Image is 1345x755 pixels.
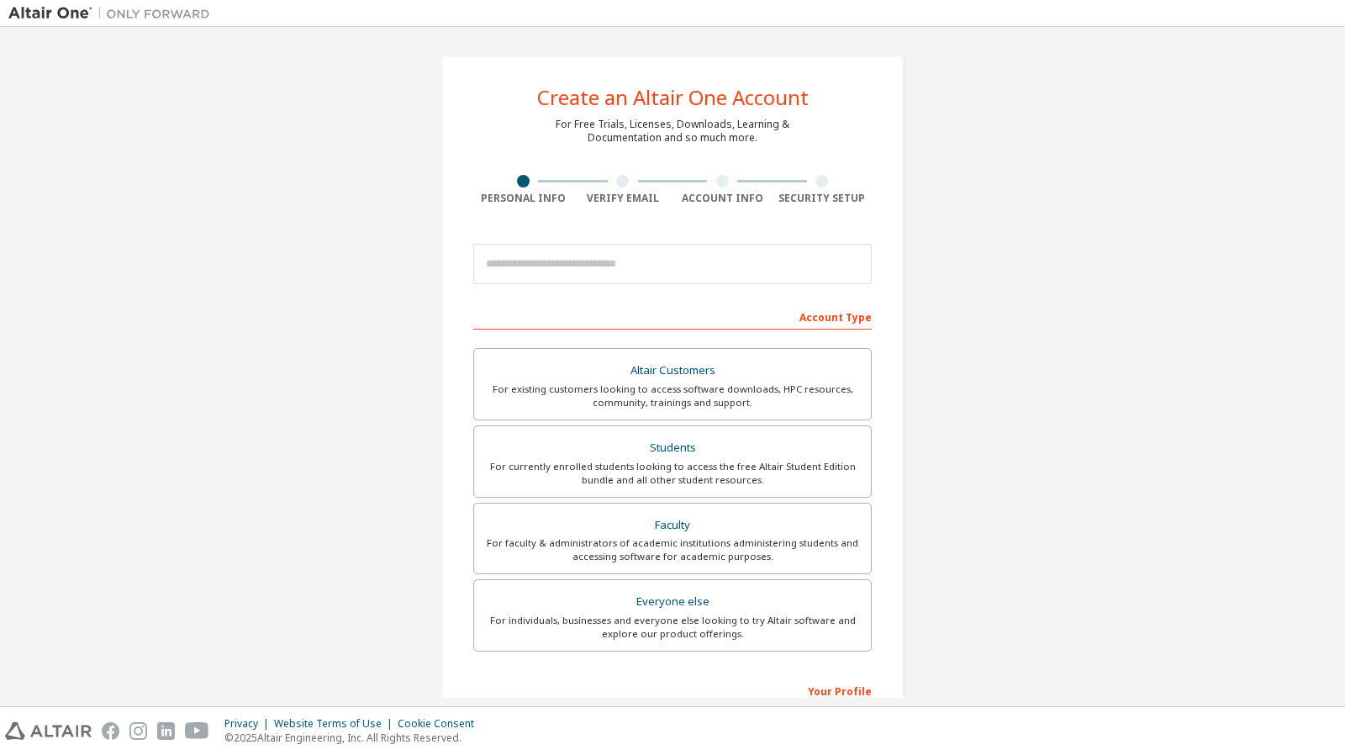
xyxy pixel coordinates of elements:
[157,722,175,740] img: linkedin.svg
[484,436,861,460] div: Students
[484,514,861,537] div: Faculty
[672,192,773,205] div: Account Info
[398,717,484,731] div: Cookie Consent
[224,717,274,731] div: Privacy
[573,192,673,205] div: Verify Email
[473,677,872,704] div: Your Profile
[484,383,861,409] div: For existing customers looking to access software downloads, HPC resources, community, trainings ...
[773,192,873,205] div: Security Setup
[484,460,861,487] div: For currently enrolled students looking to access the free Altair Student Edition bundle and all ...
[556,118,789,145] div: For Free Trials, Licenses, Downloads, Learning & Documentation and so much more.
[102,722,119,740] img: facebook.svg
[473,303,872,330] div: Account Type
[274,717,398,731] div: Website Terms of Use
[473,192,573,205] div: Personal Info
[484,590,861,614] div: Everyone else
[484,359,861,383] div: Altair Customers
[129,722,147,740] img: instagram.svg
[537,87,809,108] div: Create an Altair One Account
[484,614,861,641] div: For individuals, businesses and everyone else looking to try Altair software and explore our prod...
[224,731,484,745] p: © 2025 Altair Engineering, Inc. All Rights Reserved.
[484,536,861,563] div: For faculty & administrators of academic institutions administering students and accessing softwa...
[5,722,92,740] img: altair_logo.svg
[185,722,209,740] img: youtube.svg
[8,5,219,22] img: Altair One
